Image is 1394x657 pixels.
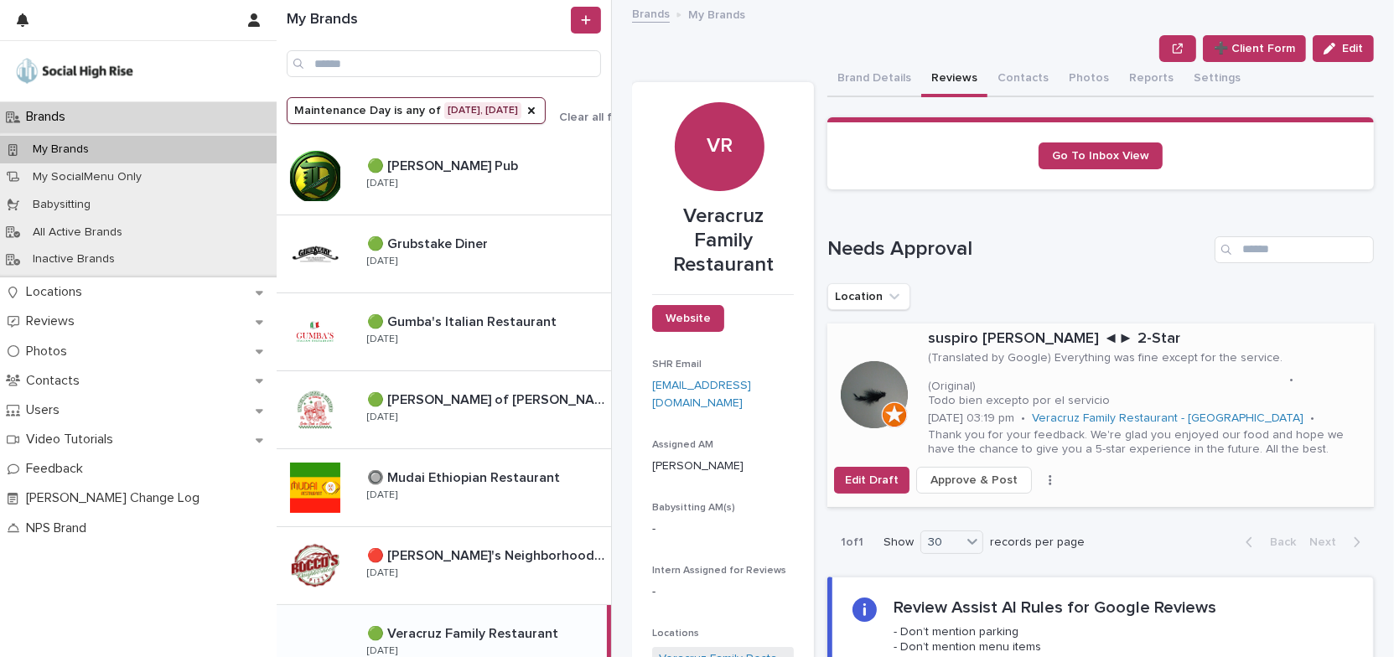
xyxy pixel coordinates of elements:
input: Search [287,50,601,77]
input: Search [1215,236,1374,263]
img: o5DnuTxEQV6sW9jFYBBf [13,54,136,88]
p: • [1021,411,1025,426]
p: 🟢 Gumba's Italian Restaurant [367,311,560,330]
p: [DATE] [367,645,397,657]
span: SHR Email [652,360,702,370]
a: 🟢 Gumba's Italian Restaurant🟢 Gumba's Italian Restaurant [DATE] [277,293,611,371]
p: [DATE] [367,256,397,267]
span: Edit Draft [845,472,899,489]
button: Approve & Post [916,467,1032,494]
span: Back [1260,536,1296,548]
a: Veracruz Family Restaurant - [GEOGRAPHIC_DATA] [1032,411,1303,426]
span: Next [1309,536,1346,548]
div: 30 [921,534,961,551]
button: Next [1303,535,1374,550]
p: 🟢 Veracruz Family Restaurant [367,623,562,642]
button: Settings [1184,62,1251,97]
h2: Review Assist AI Rules for Google Reviews [894,598,1216,618]
p: [DATE] [367,178,397,189]
p: 🔘 Mudai Ethiopian Restaurant [367,467,563,486]
span: Website [666,313,711,324]
h1: Needs Approval [827,237,1208,261]
a: [EMAIL_ADDRESS][DOMAIN_NAME] [652,380,751,409]
p: Video Tutorials [19,432,127,447]
p: My Brands [688,4,745,23]
p: Contacts [19,373,93,389]
a: 🔴 [PERSON_NAME]'s Neighborhood Pizza🔴 [PERSON_NAME]'s Neighborhood Pizza [DATE] [277,527,611,605]
button: ➕ Client Form [1203,35,1306,62]
a: Brands [632,3,670,23]
span: ➕ Client Form [1214,40,1295,57]
button: Location [827,283,910,310]
p: Users [19,402,73,418]
p: My SocialMenu Only [19,170,155,184]
span: Go To Inbox View [1052,150,1149,162]
p: 1 of 1 [827,522,877,563]
button: Maintenance Day [287,97,546,124]
p: suspiro [PERSON_NAME] ◄► 2-Star [928,330,1367,349]
span: Edit [1342,43,1363,54]
p: [DATE] 03:19 pm [928,411,1014,426]
span: Locations [652,629,699,639]
button: Contacts [987,62,1059,97]
p: Brands [19,109,79,125]
p: [PERSON_NAME] Change Log [19,490,213,506]
a: 🔘 Mudai Ethiopian Restaurant🔘 Mudai Ethiopian Restaurant [DATE] [277,449,611,527]
button: Brand Details [827,62,921,97]
p: Thank you for your feedback. We're glad you enjoyed our food and hope we have the chance to give ... [928,428,1367,457]
p: Show [884,535,914,550]
span: Clear all filters [559,111,639,123]
p: [DATE] [367,334,397,345]
h1: My Brands [287,11,567,29]
p: - [652,520,794,538]
p: All Active Brands [19,225,136,240]
span: Approve & Post [930,472,1018,489]
p: • [1310,411,1314,426]
p: records per page [990,535,1085,550]
p: Reviews [19,313,88,329]
button: Back [1232,535,1303,550]
button: Reports [1119,62,1184,97]
p: My Brands [19,142,102,157]
p: Babysitting [19,198,104,212]
p: [DATE] [367,567,397,579]
p: 🟢 [PERSON_NAME] Pub [367,155,521,174]
div: VR [675,45,764,158]
p: [DATE] [367,411,397,423]
a: Website [652,305,724,332]
p: Veracruz Family Restaurant [652,204,794,277]
button: Edit Draft [834,467,909,494]
button: Photos [1059,62,1119,97]
p: NPS Brand [19,520,100,536]
p: Feedback [19,461,96,477]
p: Photos [19,344,80,360]
a: 🟢 Grubstake Diner🟢 Grubstake Diner [DATE] [277,215,611,293]
button: Clear all filters [546,111,639,123]
p: 🟢 [PERSON_NAME] of [PERSON_NAME] [367,389,608,408]
span: Babysitting AM(s) [652,503,735,513]
p: 🔴 [PERSON_NAME]'s Neighborhood Pizza [367,545,608,564]
button: Reviews [921,62,987,97]
button: Edit [1313,35,1374,62]
a: 🟢 [PERSON_NAME] Pub🟢 [PERSON_NAME] Pub [DATE] [277,137,611,215]
p: (Translated by Google) Everything was fine except for the service. (Original) Todo bien excepto p... [928,351,1283,407]
p: • [1289,373,1293,387]
span: Assigned AM [652,440,713,450]
span: Intern Assigned for Reviews [652,566,786,576]
p: Inactive Brands [19,252,128,266]
a: suspiro [PERSON_NAME] ◄► 2-Star(Translated by Google) Everything was fine except for the service.... [827,323,1374,508]
p: [DATE] [367,489,397,501]
p: 🟢 Grubstake Diner [367,233,491,252]
a: 🟢 [PERSON_NAME] of [PERSON_NAME]🟢 [PERSON_NAME] of [PERSON_NAME] [DATE] [277,371,611,449]
a: Go To Inbox View [1039,142,1163,169]
p: [PERSON_NAME] [652,458,794,475]
p: - [652,583,794,601]
p: Locations [19,284,96,300]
